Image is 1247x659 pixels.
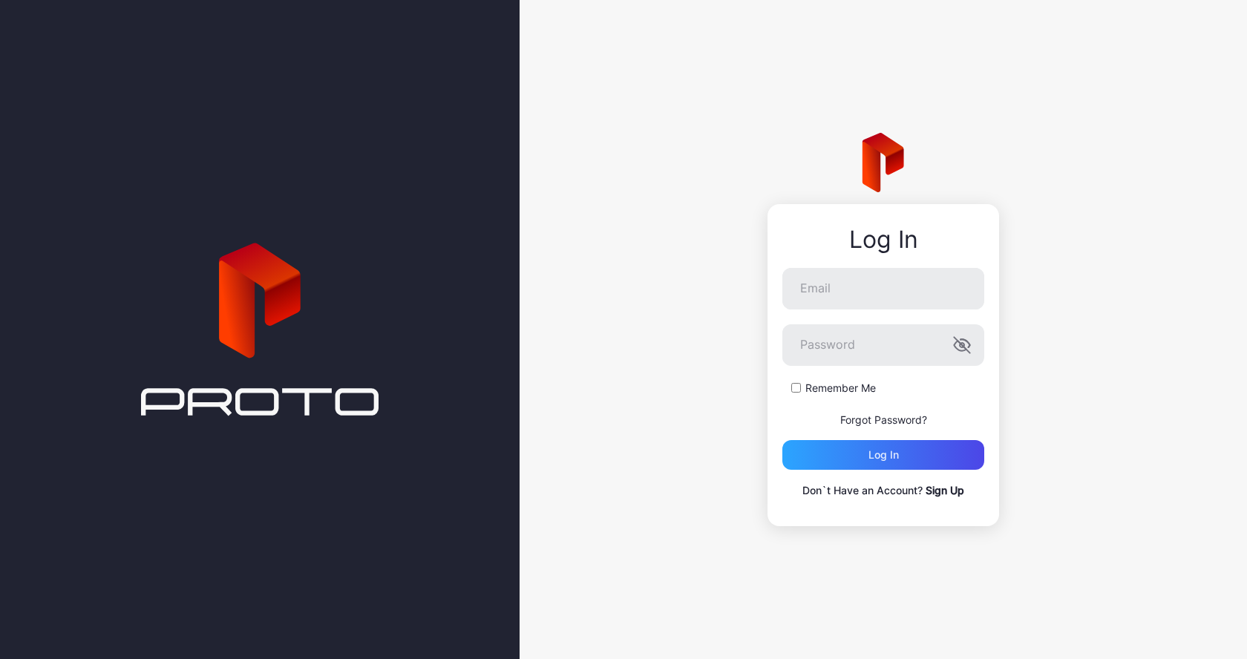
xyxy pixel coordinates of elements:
button: Password [953,336,971,354]
label: Remember Me [805,381,876,396]
input: Email [782,268,984,309]
div: Log in [868,449,899,461]
a: Forgot Password? [840,413,927,426]
input: Password [782,324,984,366]
a: Sign Up [926,484,964,496]
p: Don`t Have an Account? [782,482,984,499]
button: Log in [782,440,984,470]
div: Log In [782,226,984,253]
